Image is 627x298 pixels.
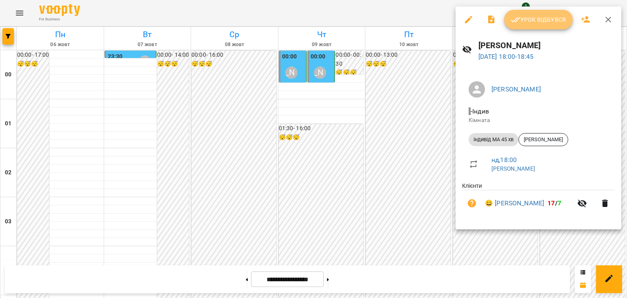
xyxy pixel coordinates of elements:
span: індивід МА 45 хв [469,136,518,143]
a: нд , 18:00 [491,156,517,164]
b: / [547,199,561,207]
div: [PERSON_NAME] [518,133,568,146]
span: 7 [558,199,561,207]
span: [PERSON_NAME] [519,136,568,143]
button: Візит ще не сплачено. Додати оплату? [462,193,482,213]
button: Урок відбувся [504,10,573,29]
ul: Клієнти [462,182,615,220]
a: [PERSON_NAME] [491,165,535,172]
a: [DATE] 18:00-18:45 [478,53,534,60]
p: Кімната [469,116,608,125]
span: Урок відбувся [511,15,566,24]
h6: [PERSON_NAME] [478,39,615,52]
a: 😀 [PERSON_NAME] [485,198,544,208]
span: 17 [547,199,555,207]
a: [PERSON_NAME] [491,85,541,93]
span: - Індив [469,107,491,115]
